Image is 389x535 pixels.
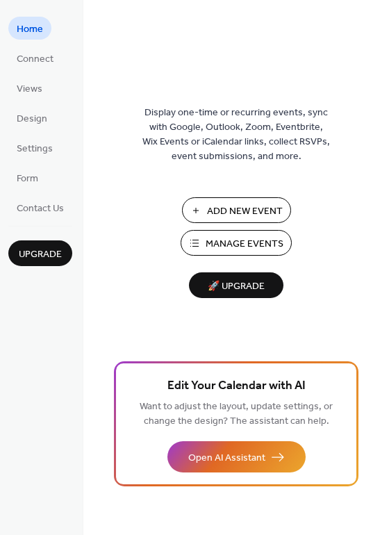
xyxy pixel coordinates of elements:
[8,136,61,159] a: Settings
[188,451,265,466] span: Open AI Assistant
[8,17,51,40] a: Home
[182,197,291,223] button: Add New Event
[17,201,64,216] span: Contact Us
[8,166,47,189] a: Form
[142,106,330,164] span: Display one-time or recurring events, sync with Google, Outlook, Zoom, Eventbrite, Wix Events or ...
[181,230,292,256] button: Manage Events
[189,272,283,298] button: 🚀 Upgrade
[17,112,47,126] span: Design
[8,240,72,266] button: Upgrade
[8,106,56,129] a: Design
[17,22,43,37] span: Home
[17,142,53,156] span: Settings
[17,82,42,97] span: Views
[206,237,283,252] span: Manage Events
[17,52,53,67] span: Connect
[8,76,51,99] a: Views
[197,277,275,296] span: 🚀 Upgrade
[140,397,333,431] span: Want to adjust the layout, update settings, or change the design? The assistant can help.
[207,204,283,219] span: Add New Event
[19,247,62,262] span: Upgrade
[17,172,38,186] span: Form
[8,196,72,219] a: Contact Us
[167,441,306,472] button: Open AI Assistant
[167,377,306,396] span: Edit Your Calendar with AI
[8,47,62,69] a: Connect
